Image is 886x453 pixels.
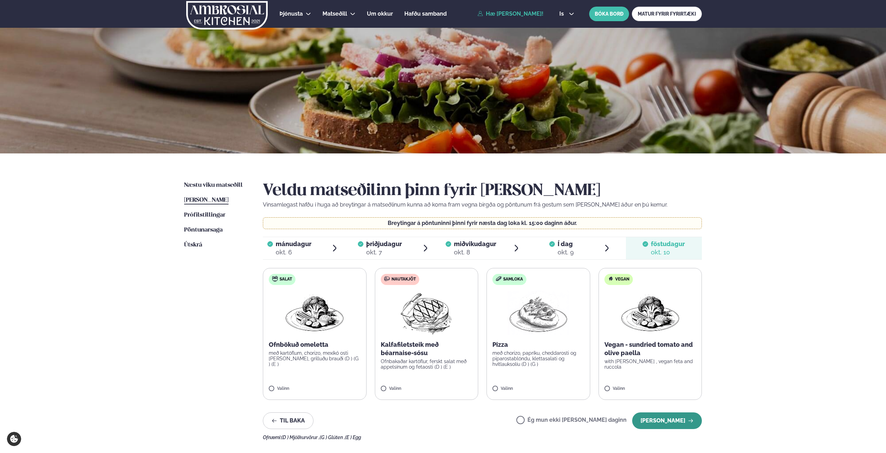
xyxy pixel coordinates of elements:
span: Í dag [558,240,574,248]
span: (D ) Mjólkurvörur , [281,435,320,440]
span: Pöntunarsaga [184,227,223,233]
p: Pizza [492,341,584,349]
img: salad.svg [272,276,278,282]
button: [PERSON_NAME] [632,412,702,429]
a: Útskrá [184,241,202,249]
a: Pöntunarsaga [184,226,223,234]
img: Beef-Meat.png [396,291,457,335]
div: Ofnæmi: [263,435,702,440]
button: BÓKA BORÐ [589,7,629,21]
a: Prófílstillingar [184,211,225,219]
img: Pizza-Bread.png [508,291,569,335]
a: MATUR FYRIR FYRIRTÆKI [632,7,702,21]
a: Hafðu samband [404,10,447,18]
a: Matseðill [322,10,347,18]
span: is [559,11,566,17]
div: okt. 8 [454,248,496,257]
img: Vegan.svg [608,276,613,282]
span: Salat [279,277,292,282]
a: [PERSON_NAME] [184,196,229,204]
span: Prófílstillingar [184,212,225,218]
a: Cookie settings [7,432,21,446]
div: okt. 7 [366,248,402,257]
img: sandwich-new-16px.svg [496,276,501,281]
p: með chorizo, papríku, cheddarosti og piparostablöndu, klettasalati og hvítlauksolíu (D ) (G ) [492,350,584,367]
span: Samloka [503,277,523,282]
span: mánudagur [276,240,311,248]
div: okt. 10 [651,248,685,257]
span: Um okkur [367,10,393,17]
p: with [PERSON_NAME] , vegan feta and ruccola [604,359,696,370]
p: Ofnbakaðar kartöflur, ferskt salat með appelsínum og fetaosti (D ) (E ) [381,359,473,370]
span: (E ) Egg [345,435,361,440]
span: Næstu viku matseðill [184,182,243,188]
a: Næstu viku matseðill [184,181,243,190]
h2: Veldu matseðilinn þinn fyrir [PERSON_NAME] [263,181,702,201]
a: Þjónusta [279,10,303,18]
a: Hæ [PERSON_NAME]! [478,11,543,17]
p: Vegan - sundried tomato and olive paella [604,341,696,357]
span: föstudagur [651,240,685,248]
span: Útskrá [184,242,202,248]
div: okt. 6 [276,248,311,257]
p: Kalfafiletsteik með béarnaise-sósu [381,341,473,357]
p: með kartöflum, chorizo, mexíkó osti [PERSON_NAME], grilluðu brauði (D ) (G ) (E ) [269,350,361,367]
span: miðvikudagur [454,240,496,248]
span: Nautakjöt [392,277,416,282]
span: Þjónusta [279,10,303,17]
span: (G ) Glúten , [320,435,345,440]
span: Matseðill [322,10,347,17]
span: þriðjudagur [366,240,402,248]
p: Vinsamlegast hafðu í huga að breytingar á matseðlinum kunna að koma fram vegna birgða og pöntunum... [263,201,702,209]
span: [PERSON_NAME] [184,197,229,203]
img: beef.svg [384,276,390,282]
button: is [554,11,580,17]
div: okt. 9 [558,248,574,257]
span: Hafðu samband [404,10,447,17]
img: Vegan.png [284,291,345,335]
a: Um okkur [367,10,393,18]
img: logo [186,1,268,30]
button: Til baka [263,412,313,429]
p: Breytingar á pöntuninni þinni fyrir næsta dag loka kl. 15:00 daginn áður. [270,220,695,226]
p: Ofnbökuð omeletta [269,341,361,349]
img: Vegan.png [620,291,681,335]
span: Vegan [615,277,629,282]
